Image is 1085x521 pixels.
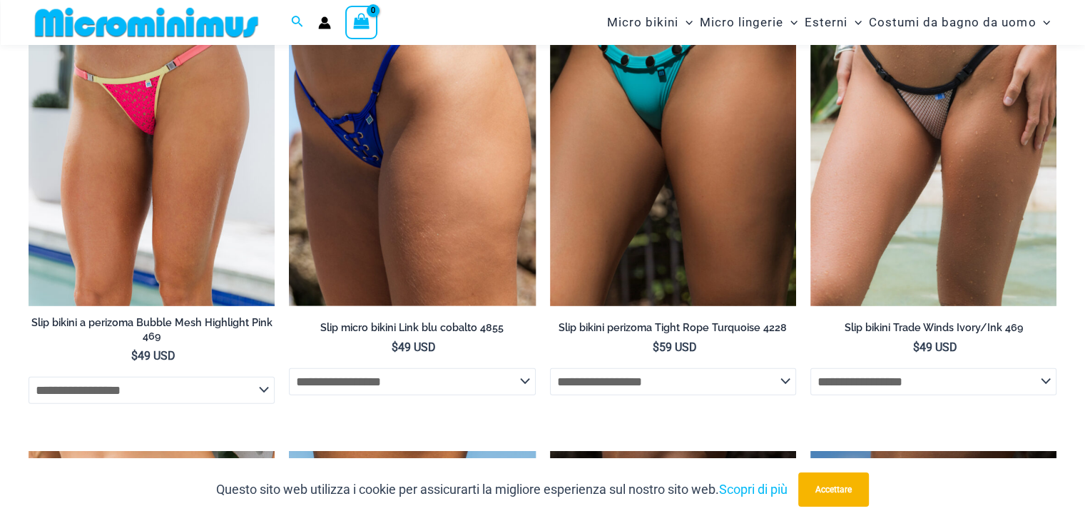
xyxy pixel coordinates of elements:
a: Collegamento all'icona dell'account [318,16,331,29]
font: $ [653,340,659,354]
a: Collegamento all'icona di ricerca [291,14,304,31]
a: Scopri di più [719,482,788,497]
a: EsterniAttiva/disattiva menuAttiva/disattiva menu [801,4,865,41]
span: Attiva/disattiva menu [1036,4,1050,41]
button: Accettare [798,472,869,507]
a: Micro lingerieAttiva/disattiva menuAttiva/disattiva menu [696,4,801,41]
font: 59 USD [659,340,697,354]
font: $ [913,340,920,354]
img: LOGO MM SHOP PIATTO [29,6,264,39]
a: Slip bikini Trade Winds Ivory/Ink 469 [810,321,1056,340]
font: Slip bikini Trade Winds Ivory/Ink 469 [844,321,1022,333]
a: Slip micro bikini Link blu cobalto 4855 [289,321,535,340]
span: Attiva/disattiva menu [783,4,798,41]
font: 49 USD [920,340,957,354]
a: Costumi da bagno da uomoAttiva/disattiva menuAttiva/disattiva menu [865,4,1054,41]
font: Accettare [815,485,852,495]
span: Attiva/disattiva menu [678,4,693,41]
font: Slip bikini a perizoma Bubble Mesh Highlight Pink 469 [31,316,272,342]
a: Micro bikiniAttiva/disattiva menuAttiva/disattiva menu [603,4,696,41]
font: $ [131,349,138,363]
a: Visualizza carrello, vuoto [345,6,378,39]
span: Attiva/disattiva menu [847,4,862,41]
font: Slip bikini perizoma Tight Rope Turquoise 4228 [559,321,787,333]
font: Costumi da bagno da uomo [869,15,1036,29]
font: 49 USD [138,349,175,363]
font: Micro lingerie [700,15,783,29]
font: 49 USD [398,340,436,354]
nav: Navigazione del sito [601,2,1056,43]
font: Esterni [805,15,847,29]
font: Questo sito web utilizza i cookie per assicurarti la migliore esperienza sul nostro sito web. [216,482,719,497]
a: Slip bikini a perizoma Bubble Mesh Highlight Pink 469 [29,316,275,348]
font: Micro bikini [607,15,678,29]
a: Slip bikini perizoma Tight Rope Turquoise 4228 [550,321,796,340]
font: Slip micro bikini Link blu cobalto 4855 [320,321,504,333]
font: $ [392,340,398,354]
